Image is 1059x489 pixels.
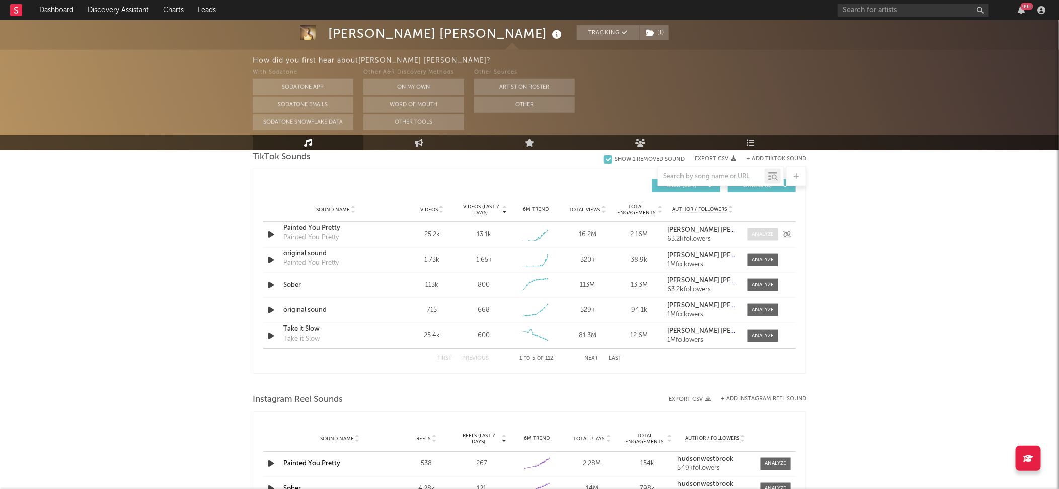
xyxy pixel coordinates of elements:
[283,258,339,268] div: Painted You Pretty
[509,353,564,365] div: 1 5 112
[564,230,611,240] div: 16.2M
[437,356,452,361] button: First
[623,459,673,469] div: 154k
[677,481,733,488] strong: hudsonwestbrook
[838,4,989,17] input: Search for artists
[668,286,738,293] div: 63.2k followers
[668,261,738,268] div: 1M followers
[253,151,311,164] span: TikTok Sounds
[478,331,490,341] div: 600
[577,25,640,40] button: Tracking
[409,305,456,315] div: 715
[668,328,773,334] strong: [PERSON_NAME] [PERSON_NAME]
[640,25,669,40] span: ( 1 )
[253,55,1059,67] div: How did you first hear about [PERSON_NAME] [PERSON_NAME] ?
[420,207,438,213] span: Videos
[477,230,491,240] div: 13.1k
[283,249,389,259] a: original sound
[478,280,490,290] div: 800
[253,67,353,79] div: With Sodatone
[457,433,501,445] span: Reels (last 7 days)
[746,156,806,162] button: + Add TikTok Sound
[363,114,464,130] button: Other Tools
[658,173,765,181] input: Search by song name or URL
[476,255,492,265] div: 1.65k
[668,337,738,344] div: 1M followers
[668,236,738,243] div: 63.2k followers
[677,456,753,463] a: hudsonwestbrook
[474,97,575,113] button: Other
[721,396,806,402] button: + Add Instagram Reel Sound
[615,156,685,163] div: Show 1 Removed Sound
[564,305,611,315] div: 529k
[283,233,339,243] div: Painted You Pretty
[669,396,711,402] button: Export CSV
[253,394,343,406] span: Instagram Reel Sounds
[1021,3,1033,10] div: 99 +
[616,255,663,265] div: 38.9k
[1018,6,1025,14] button: 99+
[462,356,489,361] button: Previous
[668,227,738,234] a: [PERSON_NAME] [PERSON_NAME]
[409,331,456,341] div: 25.4k
[524,356,531,361] span: to
[677,481,753,488] a: hudsonwestbrook
[736,156,806,162] button: + Add TikTok Sound
[569,207,600,213] span: Total Views
[363,79,464,95] button: On My Own
[668,328,738,335] a: [PERSON_NAME] [PERSON_NAME]
[253,79,353,95] button: Sodatone App
[672,206,727,213] span: Author / Followers
[478,305,490,315] div: 668
[253,97,353,113] button: Sodatone Emails
[616,305,663,315] div: 94.1k
[283,324,389,334] a: Take it Slow
[474,79,575,95] button: Artist on Roster
[668,311,738,318] div: 1M followers
[283,334,320,344] div: Take it Slow
[409,280,456,290] div: 113k
[677,456,733,463] strong: hudsonwestbrook
[416,436,430,442] span: Reels
[695,156,736,162] button: Export CSV
[283,280,389,290] a: Sober
[401,459,451,469] div: 538
[283,223,389,233] a: Painted You Pretty
[283,305,389,315] a: original sound
[616,331,663,341] div: 12.6M
[457,459,507,469] div: 267
[668,277,738,284] a: [PERSON_NAME] [PERSON_NAME]
[668,302,738,309] a: [PERSON_NAME] [PERSON_NAME]
[564,255,611,265] div: 320k
[564,331,611,341] div: 81.3M
[584,356,598,361] button: Next
[538,356,544,361] span: of
[616,280,663,290] div: 13.3M
[363,97,464,113] button: Word Of Mouth
[461,204,501,216] span: Videos (last 7 days)
[567,459,618,469] div: 2.28M
[668,252,738,259] a: [PERSON_NAME] [PERSON_NAME]
[320,436,354,442] span: Sound Name
[668,252,773,259] strong: [PERSON_NAME] [PERSON_NAME]
[640,25,669,40] button: (1)
[512,435,562,443] div: 6M Trend
[564,280,611,290] div: 113M
[328,25,564,42] div: [PERSON_NAME] [PERSON_NAME]
[574,436,605,442] span: Total Plays
[609,356,622,361] button: Last
[253,114,353,130] button: Sodatone Snowflake Data
[616,204,657,216] span: Total Engagements
[623,433,667,445] span: Total Engagements
[283,461,340,467] a: Painted You Pretty
[677,465,753,472] div: 549k followers
[512,206,559,213] div: 6M Trend
[668,227,773,233] strong: [PERSON_NAME] [PERSON_NAME]
[668,302,773,309] strong: [PERSON_NAME] [PERSON_NAME]
[409,255,456,265] div: 1.73k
